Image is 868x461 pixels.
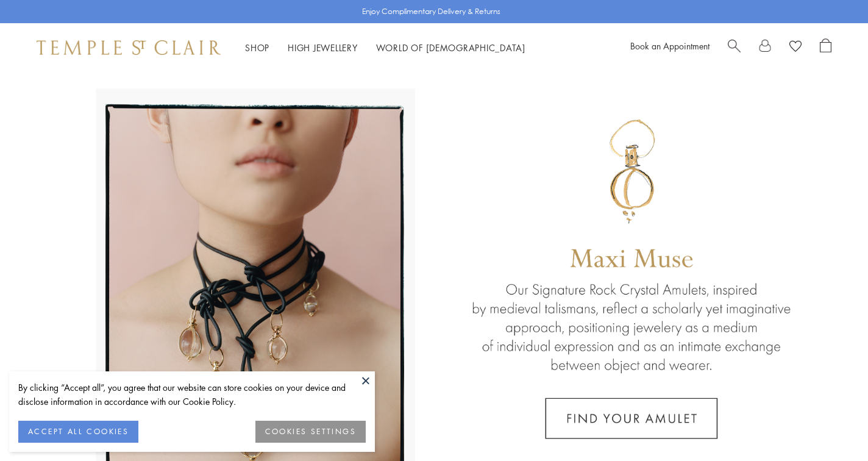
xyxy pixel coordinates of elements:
[728,38,741,57] a: Search
[362,5,500,18] p: Enjoy Complimentary Delivery & Returns
[820,38,831,57] a: Open Shopping Bag
[807,404,856,449] iframe: Gorgias live chat messenger
[376,41,525,54] a: World of [DEMOGRAPHIC_DATA]World of [DEMOGRAPHIC_DATA]
[288,41,358,54] a: High JewelleryHigh Jewellery
[789,38,802,57] a: View Wishlist
[18,381,366,409] div: By clicking “Accept all”, you agree that our website can store cookies on your device and disclos...
[245,40,525,55] nav: Main navigation
[18,421,138,443] button: ACCEPT ALL COOKIES
[630,40,710,52] a: Book an Appointment
[37,40,221,55] img: Temple St. Clair
[255,421,366,443] button: COOKIES SETTINGS
[245,41,269,54] a: ShopShop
